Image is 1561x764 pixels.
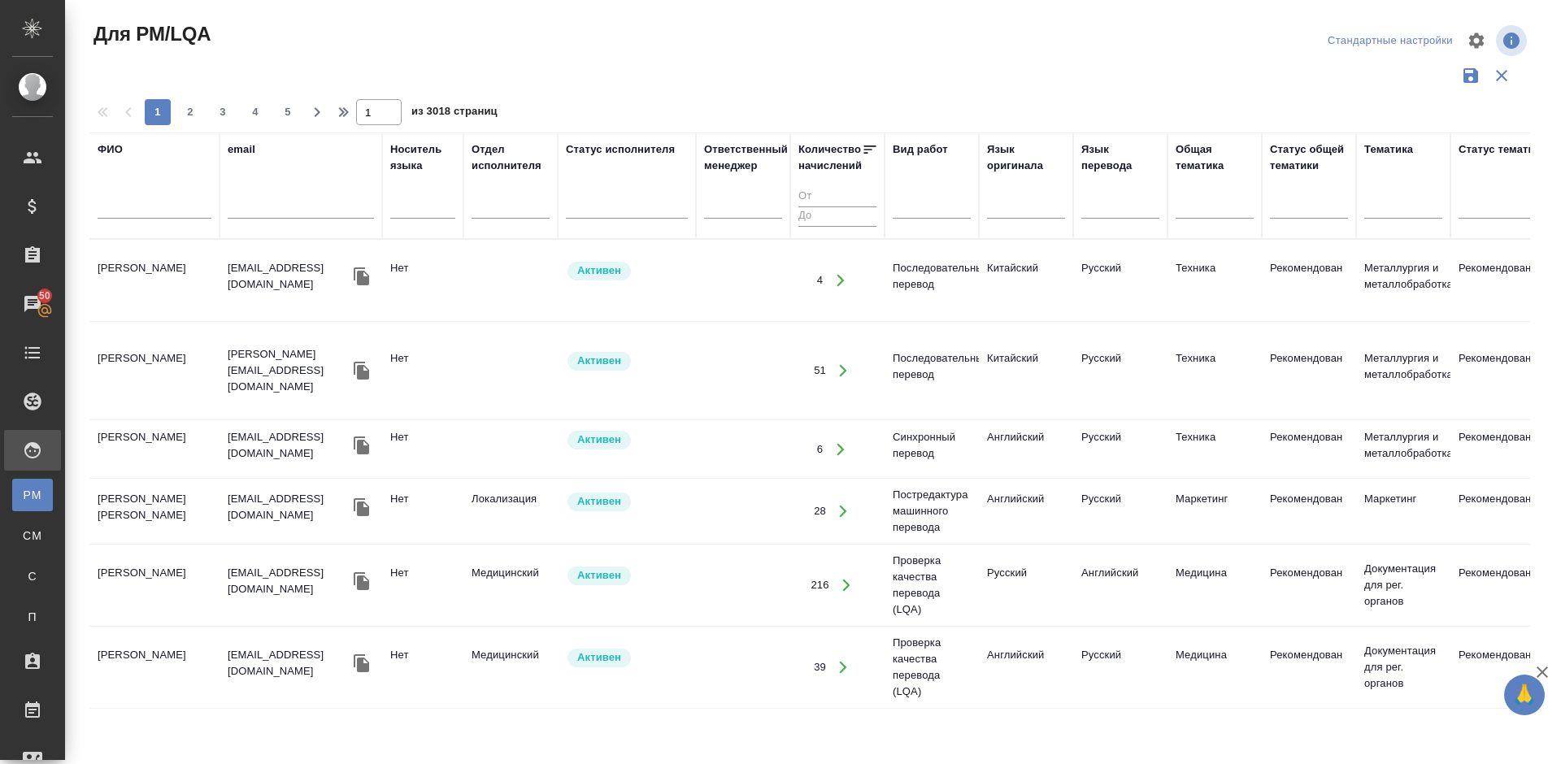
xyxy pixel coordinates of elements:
td: Локализация [463,483,558,540]
div: Рядовой исполнитель: назначай с учетом рейтинга [566,429,688,451]
div: 4 [817,272,823,289]
p: [EMAIL_ADDRESS][DOMAIN_NAME] [228,429,350,462]
div: Язык оригинала [987,141,1065,174]
td: Медицинский [463,557,558,614]
span: С [20,568,45,584]
td: Проверка качества перевода (LQA) [885,545,979,626]
div: 51 [814,362,826,379]
div: Статус общей тематики [1270,141,1348,174]
td: Металлургия и металлобработка [1356,421,1450,478]
a: С [12,560,53,593]
button: Открыть работы [830,569,863,602]
div: Носитель языка [390,141,455,174]
td: [PERSON_NAME] [PERSON_NAME] [89,483,220,540]
td: Нет [382,483,463,540]
div: Статус исполнителя [566,141,675,158]
button: 3 [210,99,236,125]
td: Постредактура машинного перевода [885,479,979,544]
p: Активен [577,263,621,279]
span: 3 [210,104,236,120]
td: Медицина [1167,639,1262,696]
td: Русский [1073,483,1167,540]
td: Проверка качества перевода (LQA) [885,627,979,708]
td: Китайский [979,252,1073,309]
div: Тематика [1364,141,1413,158]
p: Активен [577,493,621,510]
div: 28 [814,503,826,519]
span: 4 [242,104,268,120]
div: Язык перевода [1081,141,1159,174]
div: 6 [817,441,823,458]
span: П [20,609,45,625]
td: Медицинский [463,639,558,696]
button: 2 [177,99,203,125]
td: Английский [1073,557,1167,614]
td: Маркетинг [1167,483,1262,540]
td: Английский [979,483,1073,540]
td: Последовательный перевод [885,252,979,309]
div: 39 [814,659,826,675]
td: Рекомендован [1262,342,1356,399]
button: Скопировать [350,264,374,289]
a: PM [12,479,53,511]
span: 50 [29,288,60,304]
td: Нет [382,639,463,696]
td: Документация для рег. органов [1356,635,1450,700]
td: Рекомендован [1262,639,1356,696]
button: Скопировать [350,433,374,458]
td: Последовательный перевод [885,342,979,399]
div: Статус тематики [1459,141,1546,158]
td: Русский [1073,639,1167,696]
div: Рядовой исполнитель: назначай с учетом рейтинга [566,565,688,587]
button: Сбросить фильтры [1486,60,1517,91]
div: Ответственный менеджер [704,141,788,174]
div: ФИО [98,141,123,158]
button: Открыть работы [824,432,857,466]
div: Рядовой исполнитель: назначай с учетом рейтинга [566,350,688,372]
input: До [798,206,876,227]
td: Техника [1167,252,1262,309]
div: Общая тематика [1176,141,1254,174]
button: 5 [275,99,301,125]
p: [EMAIL_ADDRESS][DOMAIN_NAME] [228,647,350,679]
td: [PERSON_NAME] [89,421,220,478]
button: Скопировать [350,651,374,675]
td: [PERSON_NAME] [89,342,220,399]
td: Английский [979,421,1073,478]
span: PM [20,487,45,503]
td: Синхронный перевод [885,421,979,478]
button: 🙏 [1504,675,1545,715]
div: Вид работ [893,141,948,158]
td: Металлургия и металлобработка [1356,252,1450,309]
p: Активен [577,432,621,448]
span: Посмотреть информацию [1496,25,1530,56]
span: 🙏 [1511,678,1538,712]
div: Рядовой исполнитель: назначай с учетом рейтинга [566,491,688,513]
td: Нет [382,421,463,478]
span: 5 [275,104,301,120]
td: Рекомендован [1262,252,1356,309]
span: Настроить таблицу [1457,21,1496,60]
td: Русский [979,557,1073,614]
button: Сохранить фильтры [1455,60,1486,91]
span: CM [20,527,45,544]
td: Рекомендован [1262,557,1356,614]
div: Рядовой исполнитель: назначай с учетом рейтинга [566,260,688,282]
div: email [228,141,255,158]
td: Нет [382,557,463,614]
td: [PERSON_NAME] [89,639,220,696]
div: Отдел исполнителя [472,141,550,174]
td: Нет [382,342,463,399]
div: Рядовой исполнитель: назначай с учетом рейтинга [566,647,688,669]
button: Открыть работы [827,354,860,388]
input: От [798,187,876,207]
button: Открыть работы [827,495,860,528]
button: Скопировать [350,358,374,383]
td: Металлургия и металлобработка [1356,342,1450,399]
div: split button [1324,28,1457,54]
span: из 3018 страниц [411,102,498,125]
span: Для PM/LQA [89,21,211,47]
td: Маркетинг [1356,483,1450,540]
div: 216 [811,577,828,593]
td: Медицина [1167,557,1262,614]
